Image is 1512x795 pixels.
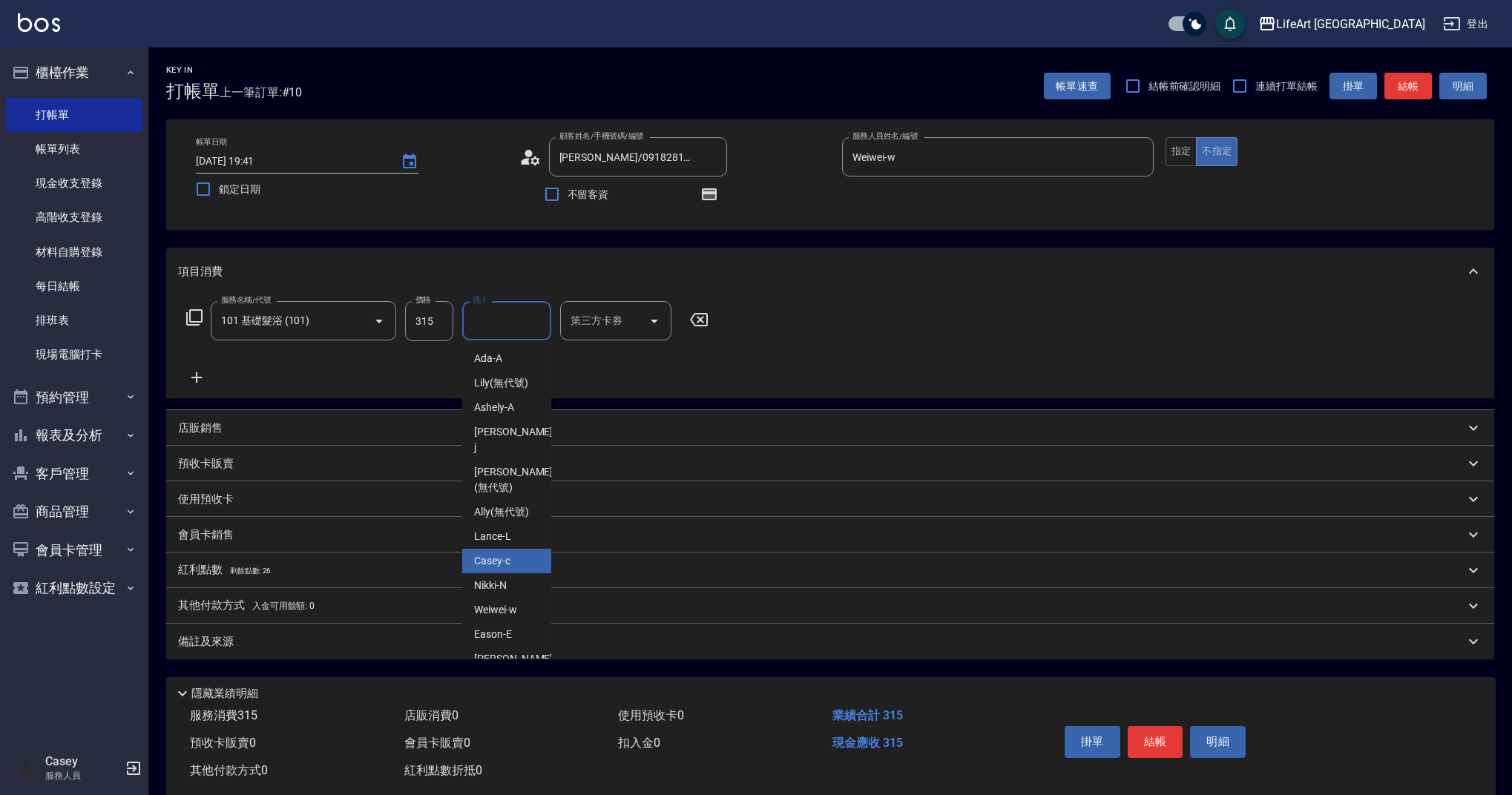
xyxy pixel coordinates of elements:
[45,754,121,769] h5: Casey
[474,553,510,569] span: Casey -c
[1252,9,1431,39] button: LifeArt [GEOGRAPHIC_DATA]
[6,337,142,372] a: 現場電腦打卡
[474,375,528,391] span: Lily (無代號)
[1437,10,1494,38] button: 登出
[190,708,257,722] span: 服務消費 315
[1128,726,1183,757] button: 結帳
[191,686,258,702] p: 隱藏業績明細
[6,235,142,269] a: 材料自購登錄
[45,769,121,782] p: 服務人員
[852,131,918,142] label: 服務人員姓名/編號
[474,351,502,366] span: Ada -A
[392,144,427,179] button: Choose date, selected date is 2025-09-25
[178,492,234,507] p: 使用預收卡
[178,264,223,280] p: 項目消費
[1255,79,1318,94] span: 連續打單結帳
[559,131,644,142] label: 顧客姓名/手機號碼/編號
[178,562,271,578] p: 紅利點數
[178,420,223,436] p: 店販銷售
[196,149,386,174] input: YYYY/MM/DD hh:mm
[12,753,42,783] img: Person
[220,83,303,102] span: 上一筆訂單:#10
[474,424,556,455] span: [PERSON_NAME] -j
[1196,137,1237,166] button: 不指定
[1215,9,1245,39] button: save
[1384,73,1432,100] button: 結帳
[1044,73,1111,100] button: 帳單速查
[1190,726,1246,757] button: 明細
[474,504,529,520] span: Ally (無代號)
[6,416,142,455] button: 報表及分析
[1166,137,1197,166] button: 指定
[832,736,903,750] span: 現金應收 315
[178,456,234,472] p: 預收卡販賣
[404,708,458,722] span: 店販消費 0
[6,269,142,303] a: 每日結帳
[166,517,1494,552] div: 會員卡銷售
[178,634,234,650] p: 備註及來源
[474,400,514,415] span: Ashely -A
[474,627,512,642] span: Eason -E
[166,248,1494,295] div: 項目消費
[568,187,609,202] span: 不留客資
[6,492,142,531] button: 商品管理
[1065,726,1120,757] button: 掛單
[6,166,142,200] a: 現金收支登錄
[404,763,482,777] span: 紅利點數折抵 0
[474,602,517,618] span: Weiwei -w
[618,736,660,750] span: 扣入金 0
[6,455,142,493] button: 客戶管理
[166,481,1494,517] div: 使用預收卡
[178,527,234,543] p: 會員卡銷售
[6,569,142,607] button: 紅利點數設定
[6,53,142,92] button: 櫃檯作業
[178,598,315,614] p: 其他付款方式
[166,65,220,75] h2: Key In
[474,464,553,495] span: [PERSON_NAME] (無代號)
[1276,15,1425,33] div: LifeArt [GEOGRAPHIC_DATA]
[219,182,260,197] span: 鎖定日期
[166,446,1494,481] div: 預收卡販賣
[6,98,142,132] a: 打帳單
[415,294,431,306] label: 價格
[6,531,142,570] button: 會員卡管理
[404,736,470,750] span: 會員卡販賣 0
[642,309,666,333] button: Open
[166,588,1494,624] div: 其他付款方式入金可用餘額: 0
[6,132,142,166] a: 帳單列表
[367,309,391,333] button: Open
[473,294,487,306] label: 洗-1
[166,410,1494,446] div: 店販銷售
[6,378,142,417] button: 預約管理
[474,529,511,544] span: Lance -L
[190,763,268,777] span: 其他付款方式 0
[832,708,903,722] span: 業績合計 315
[1439,73,1487,100] button: 明細
[190,736,256,750] span: 預收卡販賣 0
[6,303,142,337] a: 排班表
[166,624,1494,659] div: 備註及來源
[1329,73,1377,100] button: 掛單
[221,294,271,306] label: 服務名稱/代號
[474,651,556,682] span: [PERSON_NAME] -f
[196,136,227,148] label: 帳單日期
[18,13,60,32] img: Logo
[618,708,684,722] span: 使用預收卡 0
[252,601,315,611] span: 入金可用餘額: 0
[166,81,220,102] h3: 打帳單
[166,552,1494,588] div: 紅利點數剩餘點數: 26
[474,578,507,593] span: Nikki -N
[6,200,142,234] a: 高階收支登錄
[230,567,272,575] span: 剩餘點數: 26
[1148,79,1221,94] span: 結帳前確認明細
